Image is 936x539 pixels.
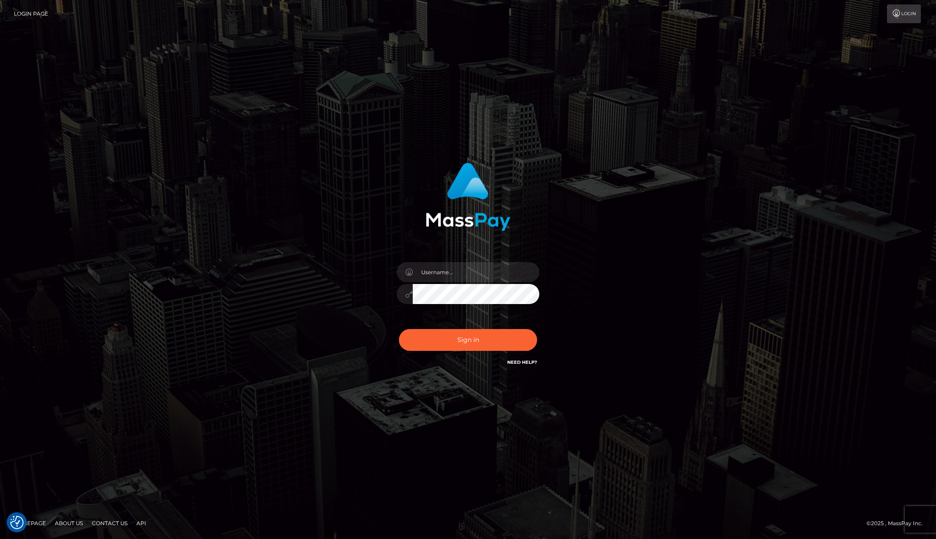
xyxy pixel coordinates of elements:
a: Homepage [10,516,49,530]
button: Sign in [399,329,537,351]
div: © 2025 , MassPay Inc. [866,518,929,528]
a: Contact Us [88,516,131,530]
input: Username... [413,262,539,282]
a: API [133,516,150,530]
a: Login Page [14,4,48,23]
a: About Us [51,516,86,530]
img: MassPay Login [426,163,510,231]
img: Revisit consent button [10,516,24,529]
button: Consent Preferences [10,516,24,529]
a: Login [887,4,921,23]
a: Need Help? [507,359,537,365]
